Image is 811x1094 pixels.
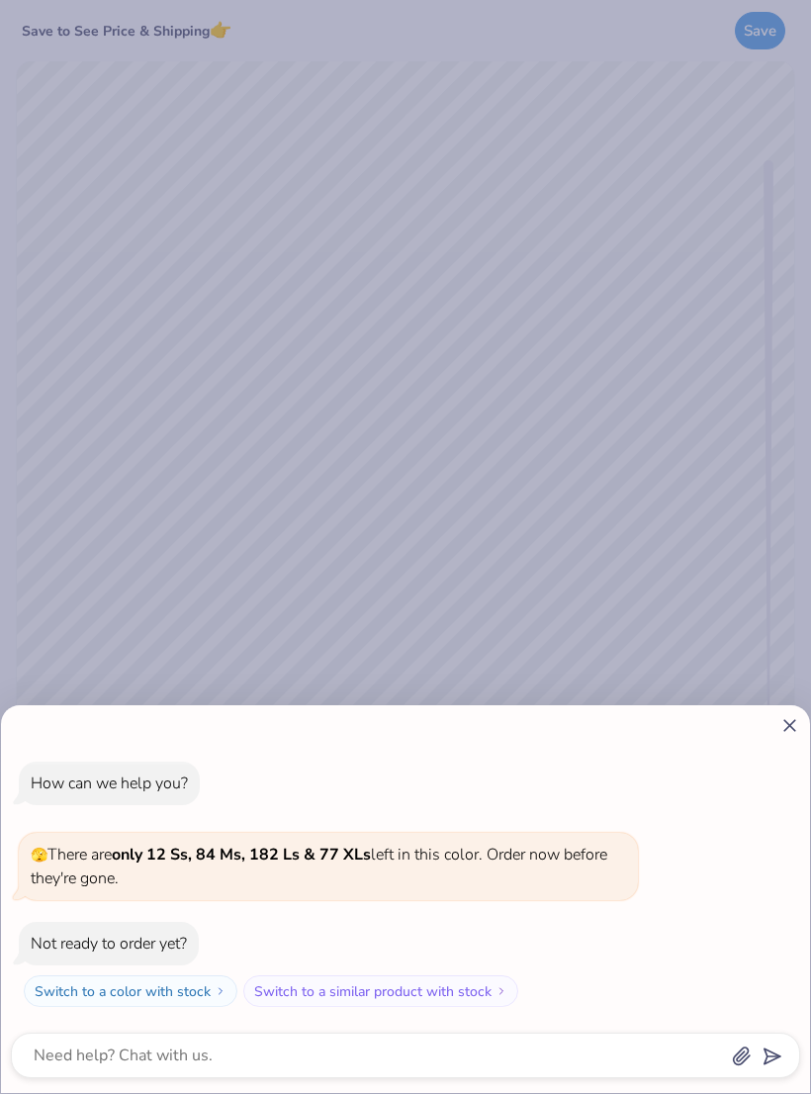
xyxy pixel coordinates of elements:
[31,846,47,865] span: 🫣
[31,933,187,955] div: Not ready to order yet?
[496,985,507,997] img: Switch to a similar product with stock
[31,773,188,794] div: How can we help you?
[24,975,237,1007] button: Switch to a color with stock
[243,975,518,1007] button: Switch to a similar product with stock
[31,844,607,889] span: There are left in this color. Order now before they're gone.
[112,844,371,866] strong: only 12 Ss, 84 Ms, 182 Ls & 77 XLs
[215,985,226,997] img: Switch to a color with stock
